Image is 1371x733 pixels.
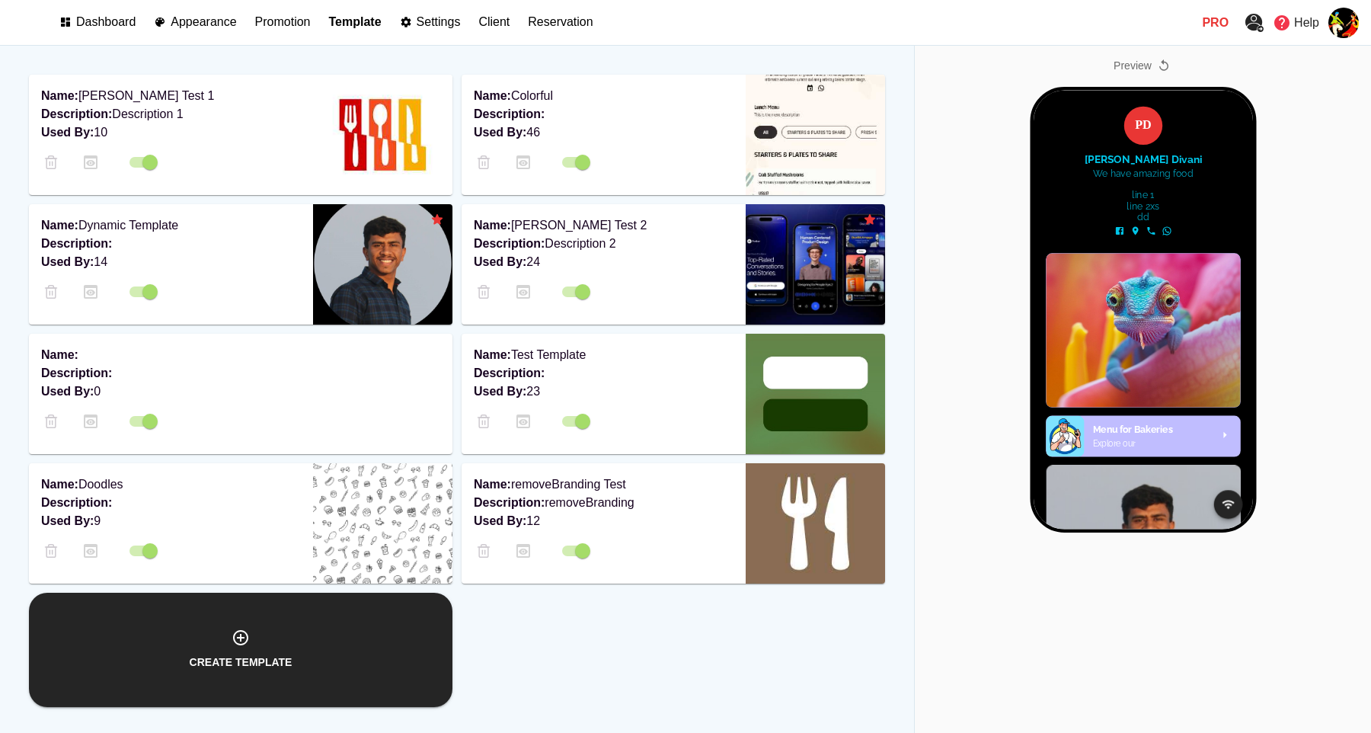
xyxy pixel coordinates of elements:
[474,346,733,364] p: Test Template
[1328,8,1359,38] img: images%2FjoIKrkwfIoYDk2ARPtbW7CGPSlL2%2Fuser.png
[41,216,301,235] p: Dynamic Template
[200,444,232,476] button: wifi
[474,385,526,398] b: Used By :
[474,348,511,361] b: Name :
[255,15,311,29] p: Promotion
[528,15,593,29] p: Reservation
[474,494,733,512] p: removeBranding
[41,653,440,672] div: Create Template
[474,216,733,235] p: [PERSON_NAME] Test 2
[474,107,545,120] b: Description :
[474,514,526,527] b: Used By :
[41,89,78,102] b: Name :
[474,512,733,530] p: 12
[474,219,511,232] b: Name :
[41,87,301,105] p: [PERSON_NAME] Test 1
[29,593,452,707] button: Create Template
[1241,9,1268,37] a: Export User
[329,15,382,29] p: Template
[41,237,112,250] b: Description :
[41,478,78,491] b: Name :
[400,12,461,33] a: Settings
[59,12,136,33] a: Dashboard
[1268,9,1324,37] a: Help
[41,475,301,494] p: Doodles
[14,416,230,587] div: menu image 1
[474,237,545,250] b: Description :
[41,219,78,232] b: Name :
[41,105,301,123] p: Description 1
[41,348,78,361] b: Name :
[171,15,236,29] p: Appearance
[474,475,733,494] p: removeBranding Test
[478,12,510,33] a: Client
[1034,91,1253,530] iframe: Mobile Preview
[41,385,94,398] b: Used By :
[41,107,112,120] b: Description :
[474,87,733,105] p: Colorful
[474,123,733,142] p: 46
[41,123,301,142] p: 10
[474,478,511,491] b: Name :
[41,496,112,509] b: Description :
[474,89,511,102] b: Name :
[474,383,733,401] p: 23
[417,15,461,29] p: Settings
[41,366,112,379] b: Description :
[329,12,382,33] a: Template
[862,212,877,230] div: Dynamic Template
[474,255,526,268] b: Used By :
[41,126,94,139] b: Used By :
[474,366,545,379] b: Description :
[474,235,733,253] p: Description 2
[41,512,301,530] p: 9
[1202,14,1229,32] p: Pro
[41,255,94,268] b: Used By :
[474,496,545,509] b: Description :
[76,15,136,29] p: Dashboard
[41,514,94,527] b: Used By :
[474,126,526,139] b: Used By :
[474,253,733,271] p: 24
[255,12,311,33] a: Promotion
[154,12,236,33] a: Appearance
[528,12,593,33] a: Reservation
[478,15,510,29] p: Client
[41,253,301,271] p: 14
[41,383,440,401] p: 0
[1294,14,1319,32] p: Help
